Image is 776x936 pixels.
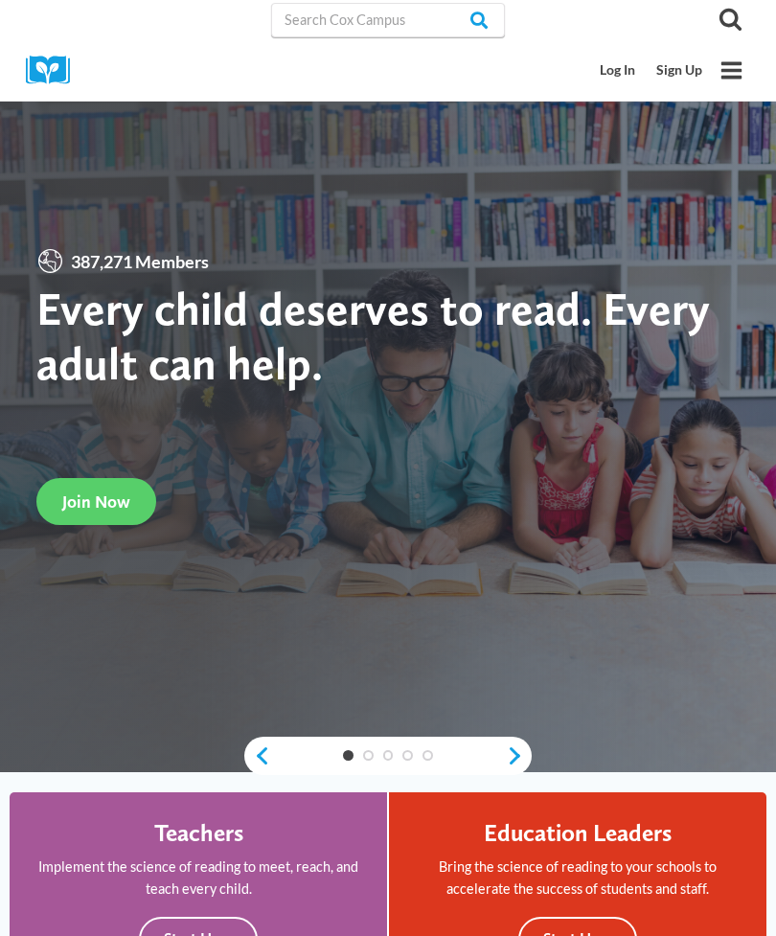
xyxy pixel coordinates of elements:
a: Join Now [36,478,156,525]
p: Implement the science of reading to meet, reach, and teach every child. [35,856,361,900]
span: Join Now [62,491,130,512]
nav: Secondary Mobile Navigation [590,53,713,88]
a: 1 [343,750,354,761]
a: next [506,745,532,766]
img: Cox Campus [26,56,83,85]
div: content slider buttons [244,737,532,775]
span: 387,271 Members [64,248,216,276]
h4: Teachers [154,818,243,847]
a: 4 [402,750,413,761]
a: previous [244,745,270,766]
a: 5 [422,750,433,761]
a: Sign Up [646,53,713,88]
input: Search Cox Campus [271,3,505,37]
h4: Education Leaders [484,818,672,847]
p: Bring the science of reading to your schools to accelerate the success of students and staff. [415,856,741,900]
a: 3 [383,750,394,761]
button: Open menu [713,52,750,89]
a: 2 [363,750,374,761]
a: Log In [590,53,647,88]
strong: Every child deserves to read. Every adult can help. [36,281,710,391]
